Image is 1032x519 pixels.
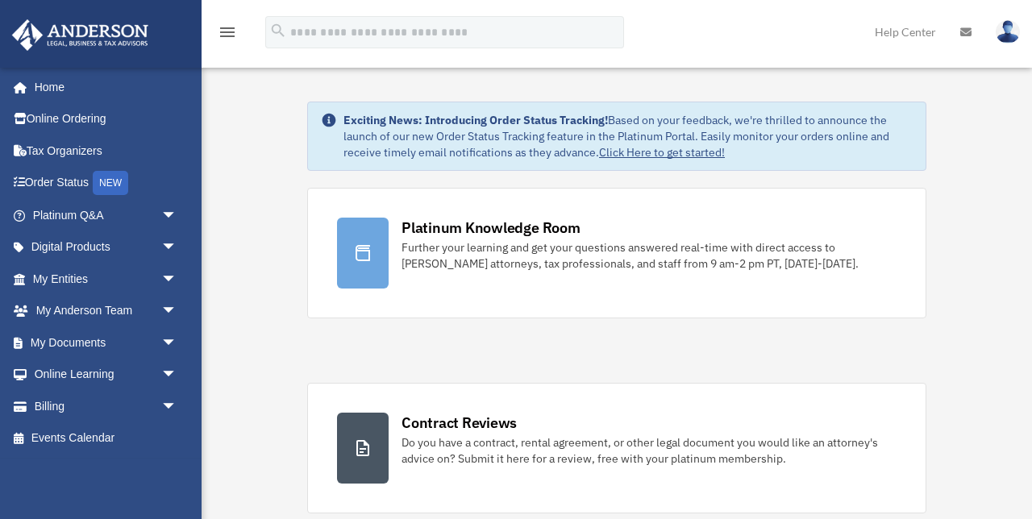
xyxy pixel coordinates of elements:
a: Online Ordering [11,103,202,135]
span: arrow_drop_down [161,359,193,392]
a: Order StatusNEW [11,167,202,200]
span: arrow_drop_down [161,263,193,296]
a: Digital Productsarrow_drop_down [11,231,202,264]
a: Online Learningarrow_drop_down [11,359,202,391]
i: menu [218,23,237,42]
a: My Entitiesarrow_drop_down [11,263,202,295]
span: arrow_drop_down [161,390,193,423]
div: Do you have a contract, rental agreement, or other legal document you would like an attorney's ad... [402,434,897,467]
a: Billingarrow_drop_down [11,390,202,422]
div: NEW [93,171,128,195]
a: Events Calendar [11,422,202,455]
div: Contract Reviews [402,413,517,433]
a: menu [218,28,237,42]
span: arrow_drop_down [161,199,193,232]
a: My Anderson Teamarrow_drop_down [11,295,202,327]
a: My Documentsarrow_drop_down [11,326,202,359]
a: Tax Organizers [11,135,202,167]
span: arrow_drop_down [161,326,193,359]
span: arrow_drop_down [161,295,193,328]
a: Home [11,71,193,103]
img: Anderson Advisors Platinum Portal [7,19,153,51]
i: search [269,22,287,39]
div: Platinum Knowledge Room [402,218,580,238]
span: arrow_drop_down [161,231,193,264]
div: Further your learning and get your questions answered real-time with direct access to [PERSON_NAM... [402,239,897,272]
a: Platinum Knowledge Room Further your learning and get your questions answered real-time with dire... [307,188,926,318]
a: Contract Reviews Do you have a contract, rental agreement, or other legal document you would like... [307,383,926,513]
img: User Pic [996,20,1020,44]
a: Platinum Q&Aarrow_drop_down [11,199,202,231]
a: Click Here to get started! [599,145,725,160]
strong: Exciting News: Introducing Order Status Tracking! [343,113,608,127]
div: Based on your feedback, we're thrilled to announce the launch of our new Order Status Tracking fe... [343,112,913,160]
